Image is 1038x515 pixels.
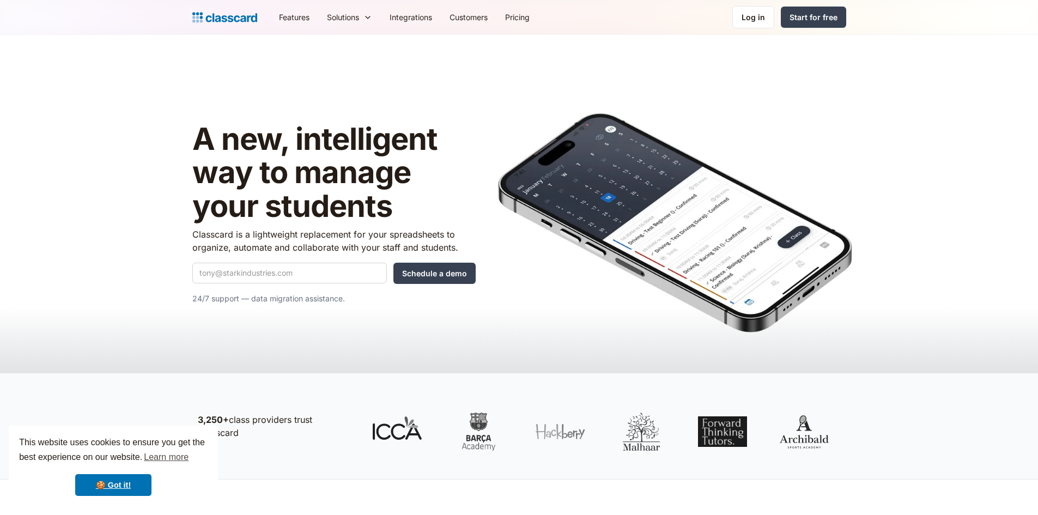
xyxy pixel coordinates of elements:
[781,7,846,28] a: Start for free
[192,123,476,223] h1: A new, intelligent way to manage your students
[318,5,381,29] div: Solutions
[790,11,837,23] div: Start for free
[496,5,538,29] a: Pricing
[393,263,476,284] input: Schedule a demo
[192,10,257,25] a: Logo
[381,5,441,29] a: Integrations
[142,449,190,465] a: learn more about cookies
[327,11,359,23] div: Solutions
[192,263,387,283] input: tony@starkindustries.com
[441,5,496,29] a: Customers
[192,263,476,284] form: Quick Demo Form
[192,292,476,305] p: 24/7 support — data migration assistance.
[742,11,765,23] div: Log in
[732,6,774,28] a: Log in
[19,436,208,465] span: This website uses cookies to ensure you get the best experience on our website.
[198,414,229,425] strong: 3,250+
[198,413,350,439] p: class providers trust Classcard
[9,426,218,506] div: cookieconsent
[192,228,476,254] p: Classcard is a lightweight replacement for your spreadsheets to organize, automate and collaborat...
[270,5,318,29] a: Features
[75,474,151,496] a: dismiss cookie message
